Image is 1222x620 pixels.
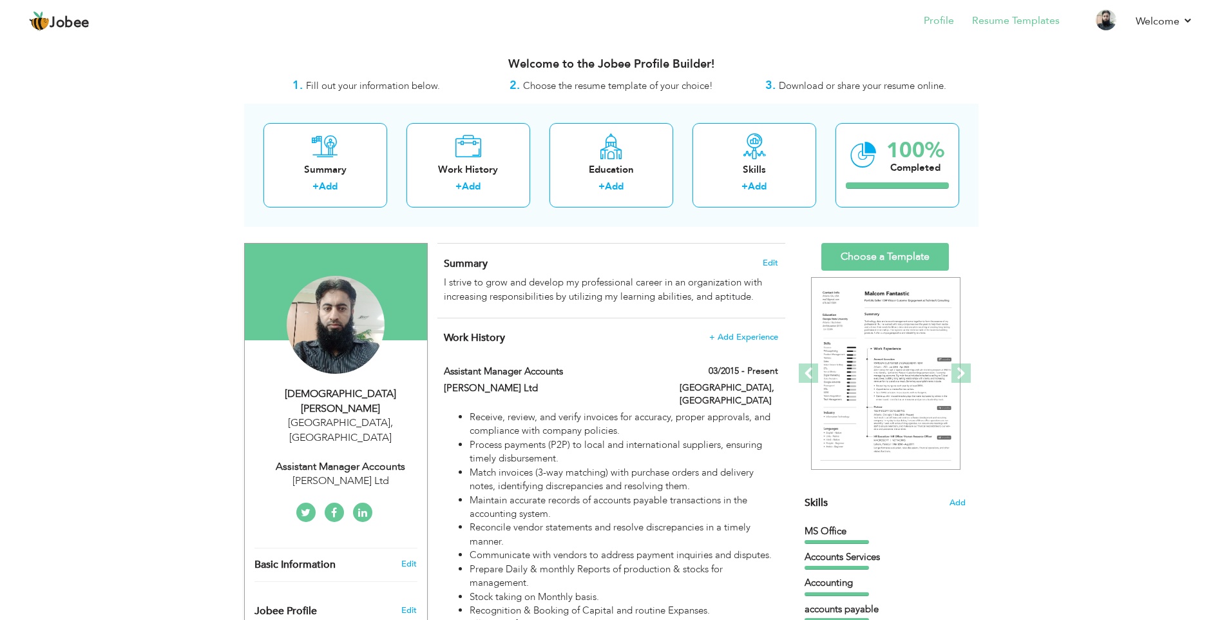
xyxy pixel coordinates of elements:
[244,58,979,71] h3: Welcome to the Jobee Profile Builder!
[470,466,778,494] li: Match invoices (3-way matching) with purchase orders and delivery notes, identifying discrepancie...
[470,548,778,562] li: Communicate with vendors to address payment inquiries and disputes.
[417,163,520,177] div: Work History
[886,161,944,175] div: Completed
[254,387,427,416] div: [DEMOGRAPHIC_DATA][PERSON_NAME]
[470,494,778,521] li: Maintain accurate records of accounts payable transactions in the accounting system.
[254,559,336,571] span: Basic Information
[401,558,417,570] a: Edit
[29,11,90,32] a: Jobee
[598,180,605,193] label: +
[306,79,440,92] span: Fill out your information below.
[401,605,417,616] span: Edit
[950,497,966,509] span: Add
[470,438,778,466] li: Process payments (P2P) to local and international suppliers, ensuring timely disbursement.
[709,333,778,342] span: + Add Experience
[680,382,778,407] label: [GEOGRAPHIC_DATA], [GEOGRAPHIC_DATA]
[274,163,377,177] div: Summary
[444,331,505,345] span: Work History
[805,525,966,538] div: MS Office
[972,14,1060,28] a: Resume Templates
[50,16,90,30] span: Jobee
[312,180,319,193] label: +
[292,77,303,93] strong: 1.
[805,496,828,510] span: Skills
[455,180,462,193] label: +
[319,180,338,193] a: Add
[444,257,488,271] span: Summary
[29,11,50,32] img: jobee.io
[444,276,778,304] div: I strive to grow and develop my professional career in an organization with increasing responsibi...
[510,77,520,93] strong: 2.
[523,79,713,92] span: Choose the resume template of your choice!
[254,460,427,474] div: Assistant Manager Accounts
[805,576,966,590] div: Accounting
[703,163,806,177] div: Skills
[390,416,393,430] span: ,
[821,243,949,271] a: Choose a Template
[605,180,624,193] a: Add
[779,79,946,92] span: Download or share your resume online.
[805,550,966,564] div: Accounts Services
[462,180,481,193] a: Add
[444,331,778,344] h4: This helps to show the companies you have worked for.
[287,276,385,374] img: Muhammad Imran
[470,604,778,617] li: Recognition & Booking of Capital and routine Expanses.
[254,416,427,445] div: [GEOGRAPHIC_DATA] [GEOGRAPHIC_DATA]
[763,258,778,267] span: Edit
[444,257,778,270] h4: Adding a summary is a quick and easy way to highlight your experience and interests.
[560,163,663,177] div: Education
[886,140,944,161] div: 100%
[470,411,778,438] li: Receive, review, and verify invoices for accuracy, proper approvals, and compliance with company ...
[741,180,748,193] label: +
[1096,10,1116,30] img: Profile Img
[709,365,778,378] label: 03/2015 - Present
[765,77,776,93] strong: 3.
[1136,14,1193,29] a: Welcome
[254,606,317,617] span: Jobee Profile
[748,180,767,193] a: Add
[805,603,966,616] div: accounts payable
[444,365,660,378] label: Assistant Manager Accounts
[470,590,778,604] li: Stock taking on Monthly basis.
[924,14,954,28] a: Profile
[444,382,660,395] label: [PERSON_NAME] Ltd
[470,521,778,548] li: Reconcile vendor statements and resolve discrepancies in a timely manner.
[470,563,778,590] li: Prepare Daily & monthly Reports of production & stocks for management.
[254,474,427,489] div: [PERSON_NAME] Ltd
